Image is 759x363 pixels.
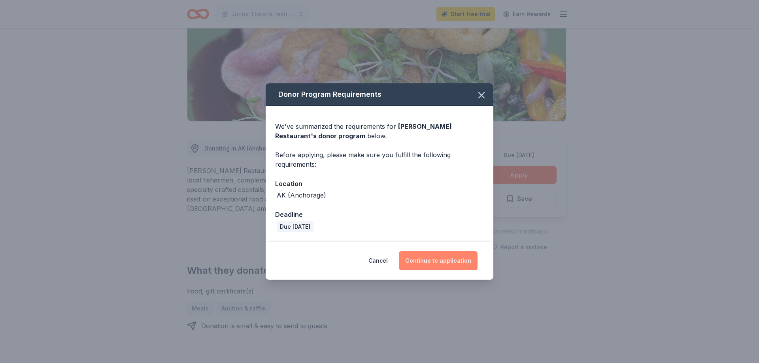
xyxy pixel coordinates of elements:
div: Due [DATE] [277,221,313,232]
div: Deadline [275,209,484,220]
button: Continue to application [399,251,478,270]
div: Location [275,179,484,189]
button: Cancel [368,251,388,270]
div: AK (Anchorage) [277,190,326,200]
div: We've summarized the requirements for below. [275,122,484,141]
div: Donor Program Requirements [266,83,493,106]
div: Before applying, please make sure you fulfill the following requirements: [275,150,484,169]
